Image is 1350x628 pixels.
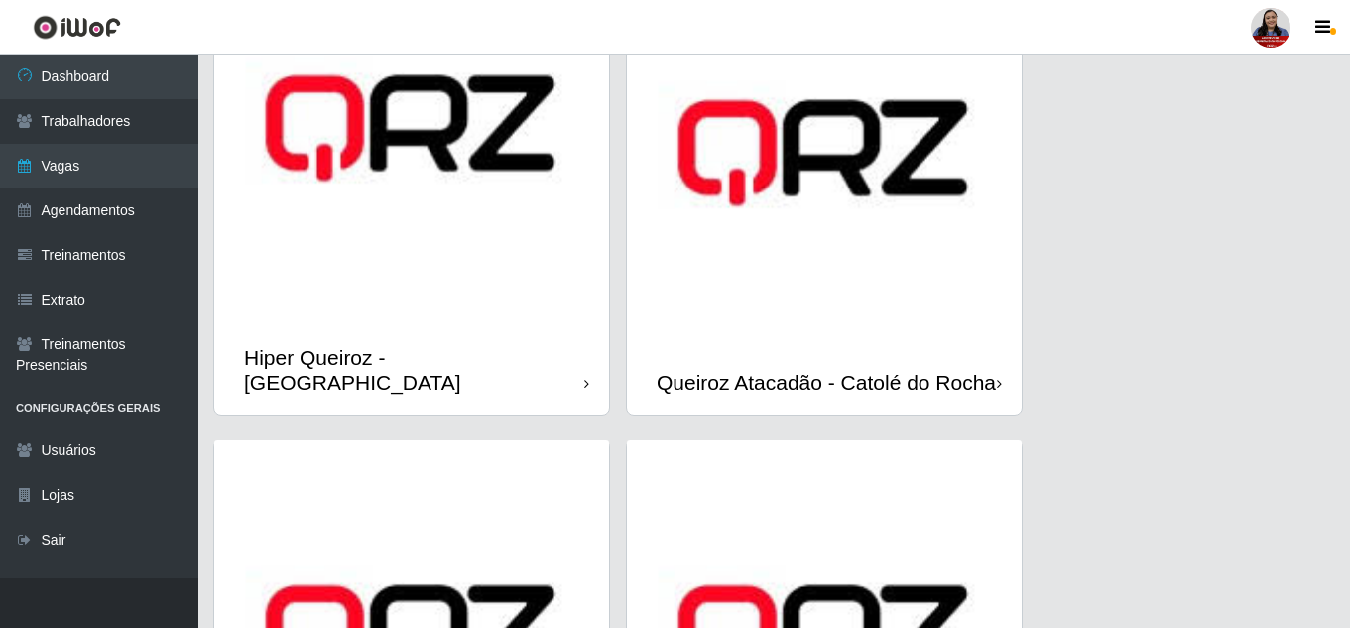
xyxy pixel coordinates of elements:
[657,370,996,395] div: Queiroz Atacadão - Catolé do Rocha
[33,15,121,40] img: CoreUI Logo
[244,345,584,395] div: Hiper Queiroz - [GEOGRAPHIC_DATA]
